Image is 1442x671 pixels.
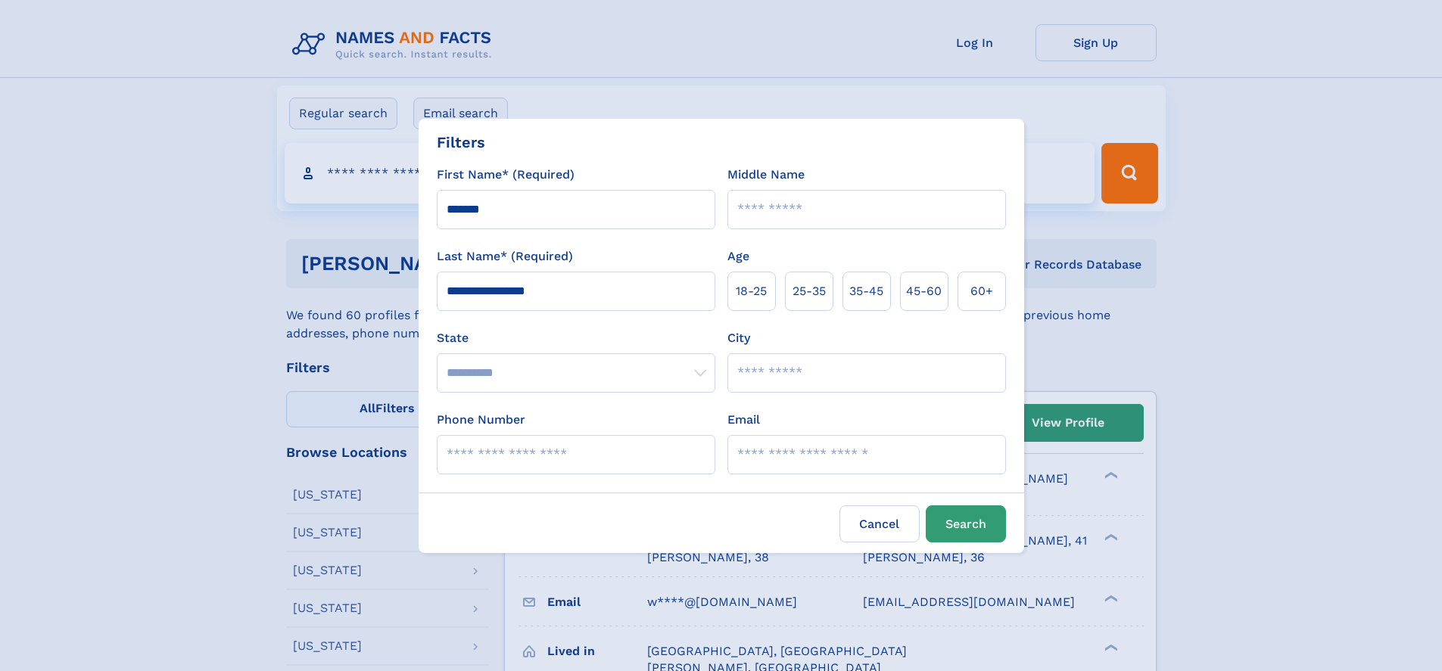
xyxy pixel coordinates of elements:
span: 25‑35 [793,282,826,300]
span: 18‑25 [736,282,767,300]
label: Middle Name [727,166,805,184]
label: City [727,329,750,347]
button: Search [926,505,1006,542]
span: 45‑60 [906,282,942,300]
label: Cancel [839,505,920,542]
label: State [437,329,715,347]
label: Last Name* (Required) [437,247,573,266]
div: Filters [437,131,485,154]
label: Email [727,411,760,429]
span: 35‑45 [849,282,883,300]
label: Age [727,247,749,266]
label: First Name* (Required) [437,166,575,184]
label: Phone Number [437,411,525,429]
span: 60+ [970,282,993,300]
